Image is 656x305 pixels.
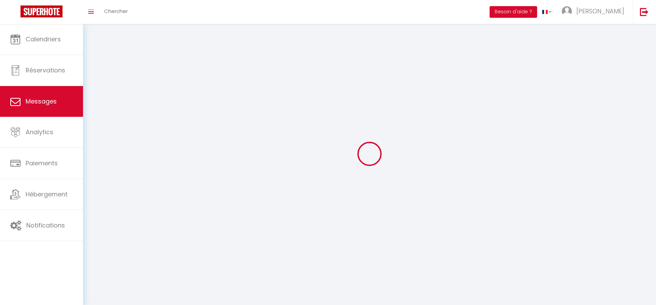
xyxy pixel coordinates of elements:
[5,3,26,23] button: Ouvrir le widget de chat LiveChat
[26,66,65,74] span: Réservations
[26,190,68,198] span: Hébergement
[576,7,624,15] span: [PERSON_NAME]
[562,6,572,16] img: ...
[104,8,128,15] span: Chercher
[26,221,65,230] span: Notifications
[640,8,648,16] img: logout
[26,128,53,136] span: Analytics
[26,35,61,43] span: Calendriers
[26,159,58,167] span: Paiements
[490,6,537,18] button: Besoin d'aide ?
[26,97,57,106] span: Messages
[20,5,63,17] img: Super Booking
